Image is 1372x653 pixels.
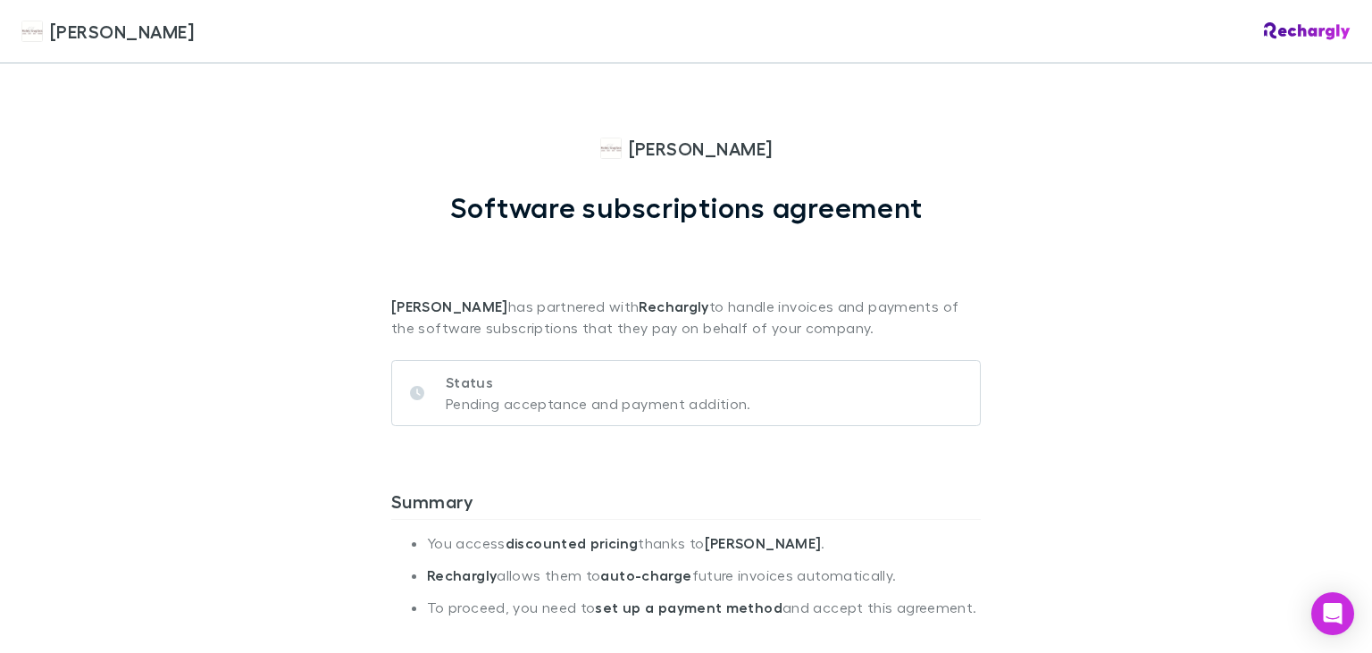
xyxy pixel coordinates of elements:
[427,599,981,631] li: To proceed, you need to and accept this agreement.
[391,490,981,519] h3: Summary
[391,224,981,339] p: has partnered with to handle invoices and payments of the software subscriptions that they pay on...
[21,21,43,42] img: Hales Douglass's Logo
[427,534,981,566] li: You access thanks to .
[446,372,751,393] p: Status
[600,138,622,159] img: Hales Douglass's Logo
[427,566,981,599] li: allows them to future invoices automatically.
[629,135,773,162] span: [PERSON_NAME]
[391,297,508,315] strong: [PERSON_NAME]
[705,534,822,552] strong: [PERSON_NAME]
[1311,592,1354,635] div: Open Intercom Messenger
[446,393,751,414] p: Pending acceptance and payment addition.
[639,297,708,315] strong: Rechargly
[600,566,691,584] strong: auto-charge
[1264,22,1351,40] img: Rechargly Logo
[450,190,923,224] h1: Software subscriptions agreement
[595,599,782,616] strong: set up a payment method
[506,534,639,552] strong: discounted pricing
[427,566,497,584] strong: Rechargly
[50,18,194,45] span: [PERSON_NAME]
